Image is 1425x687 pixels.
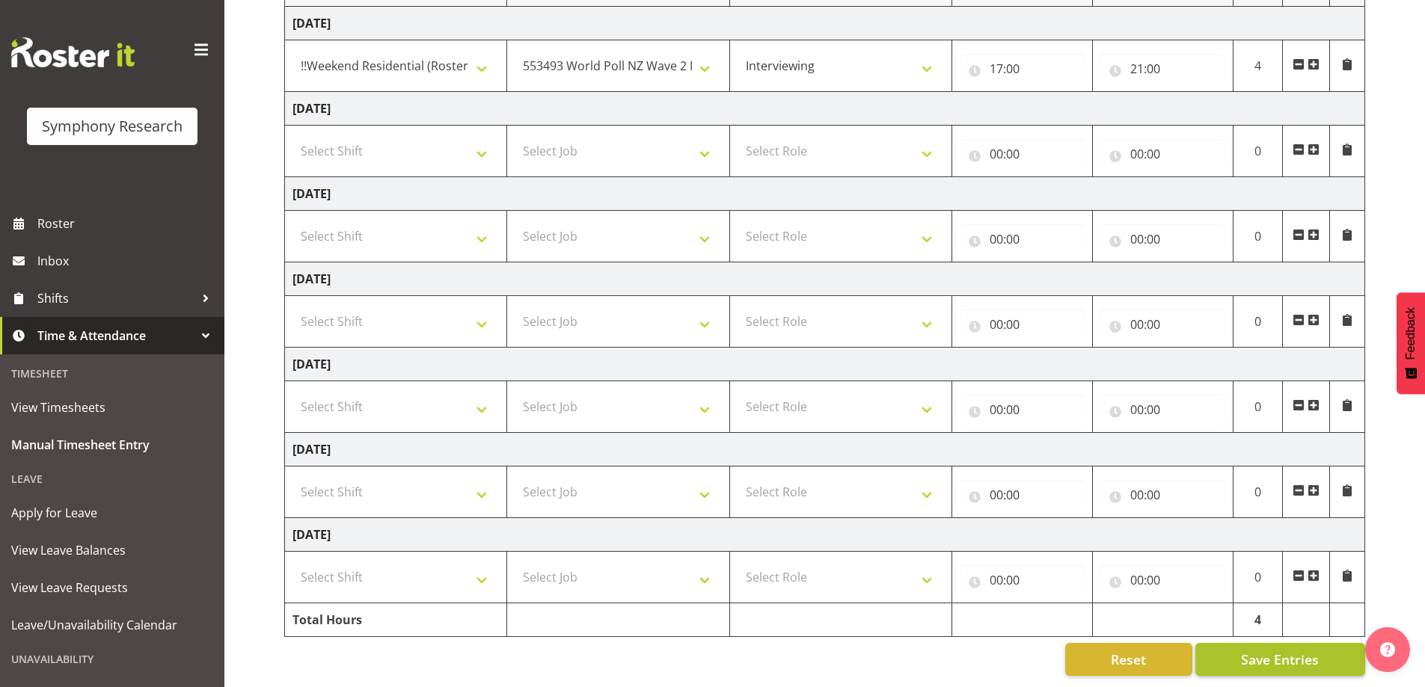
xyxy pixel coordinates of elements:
span: View Leave Balances [11,539,213,561]
td: [DATE] [285,92,1365,126]
a: View Leave Balances [4,532,221,569]
td: 0 [1233,296,1283,348]
td: Total Hours [285,603,507,637]
span: Reset [1111,650,1146,669]
span: Shifts [37,287,194,309]
td: 0 [1233,211,1283,262]
input: Click to select... [960,309,1085,339]
td: 0 [1233,126,1283,177]
img: Rosterit website logo [11,37,135,67]
img: help-xxl-2.png [1380,642,1395,657]
div: Leave [4,463,221,494]
span: Roster [37,212,217,235]
td: [DATE] [285,262,1365,296]
input: Click to select... [960,224,1085,254]
td: [DATE] [285,433,1365,466]
input: Click to select... [1100,139,1225,169]
input: Click to select... [1100,565,1225,595]
input: Click to select... [960,139,1085,169]
td: 0 [1233,466,1283,518]
span: View Timesheets [11,396,213,419]
a: View Leave Requests [4,569,221,606]
td: 4 [1233,40,1283,92]
input: Click to select... [960,565,1085,595]
span: Manual Timesheet Entry [11,434,213,456]
span: Time & Attendance [37,324,194,347]
input: Click to select... [960,395,1085,425]
button: Reset [1065,643,1192,676]
input: Click to select... [1100,224,1225,254]
a: View Timesheets [4,389,221,426]
td: [DATE] [285,177,1365,211]
span: Inbox [37,250,217,272]
div: Symphony Research [42,115,183,138]
input: Click to select... [1100,480,1225,510]
a: Manual Timesheet Entry [4,426,221,463]
div: Unavailability [4,644,221,674]
input: Click to select... [1100,309,1225,339]
button: Feedback - Show survey [1397,292,1425,394]
span: View Leave Requests [11,576,213,599]
td: [DATE] [285,7,1365,40]
td: 0 [1233,552,1283,603]
td: 4 [1233,603,1283,637]
input: Click to select... [960,480,1085,510]
button: Save Entries [1195,643,1365,676]
div: Timesheet [4,358,221,389]
span: Feedback [1404,307,1418,360]
span: Save Entries [1241,650,1319,669]
a: Apply for Leave [4,494,221,532]
td: [DATE] [285,518,1365,552]
span: Leave/Unavailability Calendar [11,614,213,636]
td: 0 [1233,381,1283,433]
input: Click to select... [1100,395,1225,425]
span: Apply for Leave [11,502,213,524]
a: Leave/Unavailability Calendar [4,606,221,644]
input: Click to select... [1100,54,1225,84]
td: [DATE] [285,348,1365,381]
input: Click to select... [960,54,1085,84]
